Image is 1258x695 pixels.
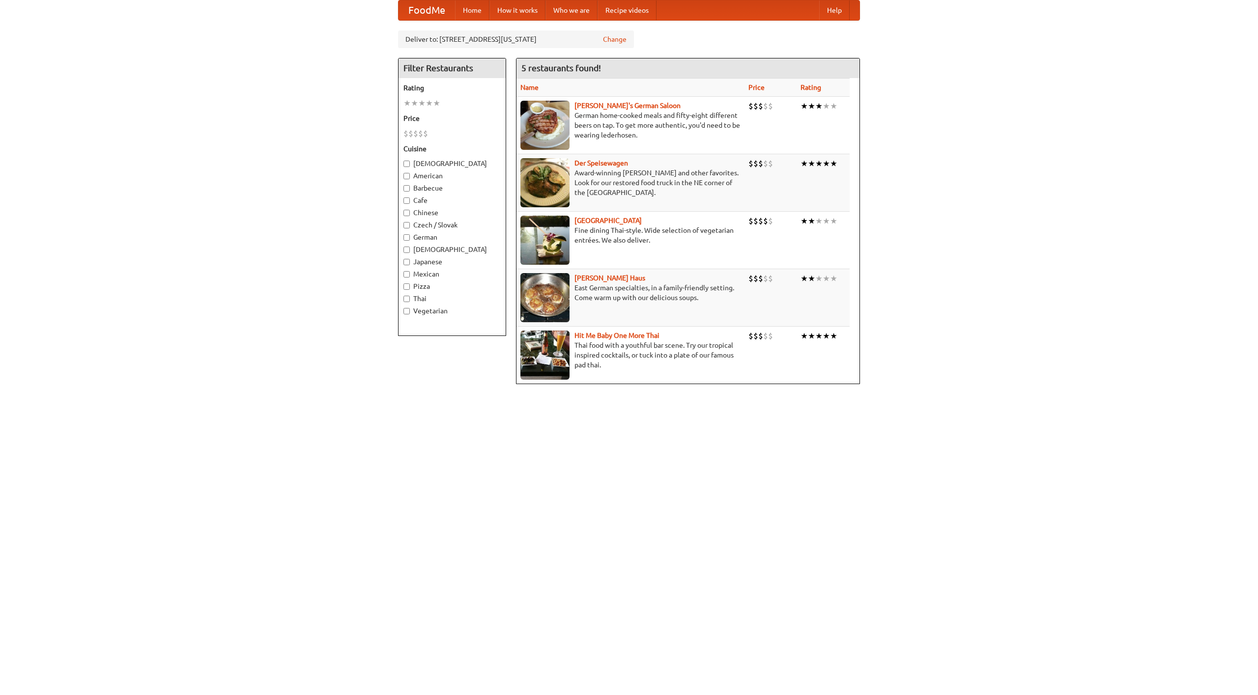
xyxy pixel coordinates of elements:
[815,331,823,341] li: ★
[399,0,455,20] a: FoodMe
[598,0,657,20] a: Recipe videos
[413,128,418,139] li: $
[520,83,539,91] a: Name
[403,245,501,254] label: [DEMOGRAPHIC_DATA]
[403,144,501,154] h5: Cuisine
[763,273,768,284] li: $
[521,63,601,73] ng-pluralize: 5 restaurants found!
[801,83,821,91] a: Rating
[426,98,433,109] li: ★
[748,331,753,341] li: $
[403,195,501,205] label: Cafe
[520,283,741,303] p: East German specialties, in a family-friendly setting. Come warm up with our delicious soups.
[398,30,634,48] div: Deliver to: [STREET_ADDRESS][US_STATE]
[403,161,410,167] input: [DEMOGRAPHIC_DATA]
[808,331,815,341] li: ★
[520,331,570,380] img: babythai.jpg
[768,331,773,341] li: $
[753,273,758,284] li: $
[403,259,410,265] input: Japanese
[753,216,758,226] li: $
[403,232,501,242] label: German
[403,197,410,204] input: Cafe
[830,158,837,169] li: ★
[403,271,410,278] input: Mexican
[408,128,413,139] li: $
[574,217,642,224] b: [GEOGRAPHIC_DATA]
[403,296,410,302] input: Thai
[801,331,808,341] li: ★
[808,101,815,111] li: ★
[748,273,753,284] li: $
[815,216,823,226] li: ★
[748,216,753,226] li: $
[768,158,773,169] li: $
[819,0,850,20] a: Help
[815,158,823,169] li: ★
[399,58,506,78] h4: Filter Restaurants
[748,83,765,91] a: Price
[520,168,741,197] p: Award-winning [PERSON_NAME] and other favorites. Look for our restored food truck in the NE corne...
[758,273,763,284] li: $
[545,0,598,20] a: Who we are
[748,101,753,111] li: $
[801,158,808,169] li: ★
[403,220,501,230] label: Czech / Slovak
[403,210,410,216] input: Chinese
[830,273,837,284] li: ★
[748,158,753,169] li: $
[520,216,570,265] img: satay.jpg
[603,34,627,44] a: Change
[574,102,681,110] a: [PERSON_NAME]'s German Saloon
[520,111,741,140] p: German home-cooked meals and fifty-eight different beers on tap. To get more authentic, you'd nee...
[403,173,410,179] input: American
[403,159,501,168] label: [DEMOGRAPHIC_DATA]
[763,158,768,169] li: $
[823,101,830,111] li: ★
[423,128,428,139] li: $
[403,171,501,181] label: American
[753,331,758,341] li: $
[403,306,501,316] label: Vegetarian
[403,183,501,193] label: Barbecue
[489,0,545,20] a: How it works
[574,332,659,339] a: Hit Me Baby One More Thai
[433,98,440,109] li: ★
[403,185,410,192] input: Barbecue
[808,158,815,169] li: ★
[801,273,808,284] li: ★
[758,158,763,169] li: $
[808,216,815,226] li: ★
[455,0,489,20] a: Home
[418,128,423,139] li: $
[763,101,768,111] li: $
[418,98,426,109] li: ★
[758,101,763,111] li: $
[823,331,830,341] li: ★
[753,101,758,111] li: $
[520,273,570,322] img: kohlhaus.jpg
[808,273,815,284] li: ★
[758,216,763,226] li: $
[403,269,501,279] label: Mexican
[403,128,408,139] li: $
[403,294,501,304] label: Thai
[574,274,645,282] a: [PERSON_NAME] Haus
[403,222,410,228] input: Czech / Slovak
[574,159,628,167] a: Der Speisewagen
[768,273,773,284] li: $
[830,101,837,111] li: ★
[403,247,410,253] input: [DEMOGRAPHIC_DATA]
[403,113,501,123] h5: Price
[768,101,773,111] li: $
[815,101,823,111] li: ★
[403,283,410,290] input: Pizza
[403,257,501,267] label: Japanese
[403,234,410,241] input: German
[768,216,773,226] li: $
[520,225,741,245] p: Fine dining Thai-style. Wide selection of vegetarian entrées. We also deliver.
